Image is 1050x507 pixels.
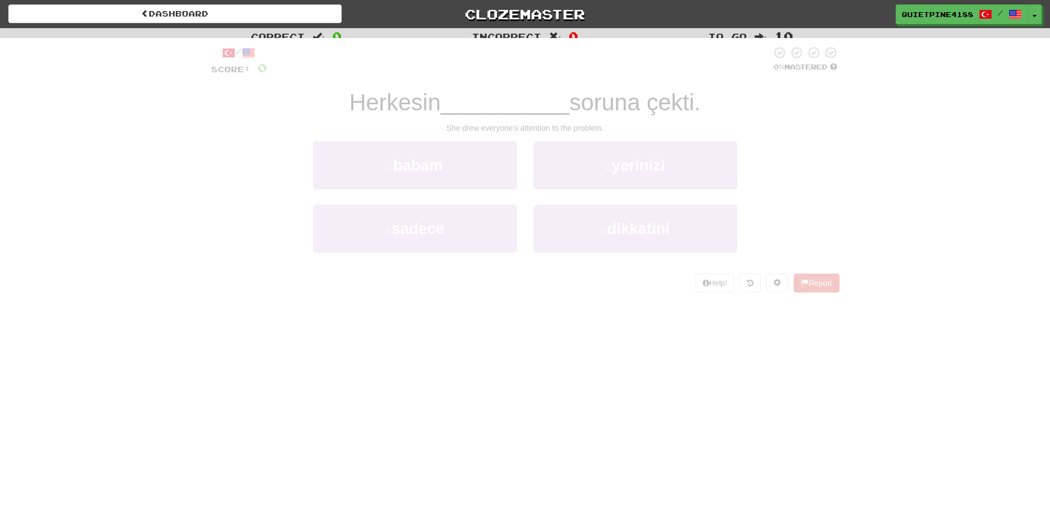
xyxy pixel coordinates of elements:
[211,65,251,74] span: Score:
[441,89,570,115] span: __________
[605,163,612,172] small: 2 .
[387,163,394,172] small: 1 .
[8,4,342,23] a: Dashboard
[393,157,443,174] span: babam
[534,205,737,253] button: 4.dikkatini
[998,9,1003,17] span: /
[771,62,839,72] div: Mastered
[569,89,701,115] span: soruna çekti.
[740,274,761,292] button: Round history (alt+y)
[794,274,839,292] button: Report
[902,9,973,19] span: QuietPine4188
[313,205,517,253] button: 3.sadece
[472,31,541,42] span: Incorrect
[313,32,325,41] span: :
[896,4,1028,24] a: QuietPine4188 /
[349,89,441,115] span: Herkesin
[385,227,392,236] small: 3 .
[332,29,342,42] span: 0
[257,61,267,74] span: 0
[607,220,670,237] span: dikkatini
[773,62,784,71] span: 0 %
[774,29,793,42] span: 10
[313,141,517,189] button: 1.babam
[392,220,444,237] span: sadece
[696,274,735,292] button: Help!
[251,31,305,42] span: Correct
[708,31,747,42] span: To go
[569,29,578,42] span: 0
[211,122,839,134] div: She drew everyone's attention to the problem.
[358,4,692,24] a: Clozemaster
[612,157,665,174] span: yerinizi
[549,32,561,41] span: :
[755,32,767,41] span: :
[534,141,737,189] button: 2.yerinizi
[601,227,607,236] small: 4 .
[211,46,267,60] div: /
